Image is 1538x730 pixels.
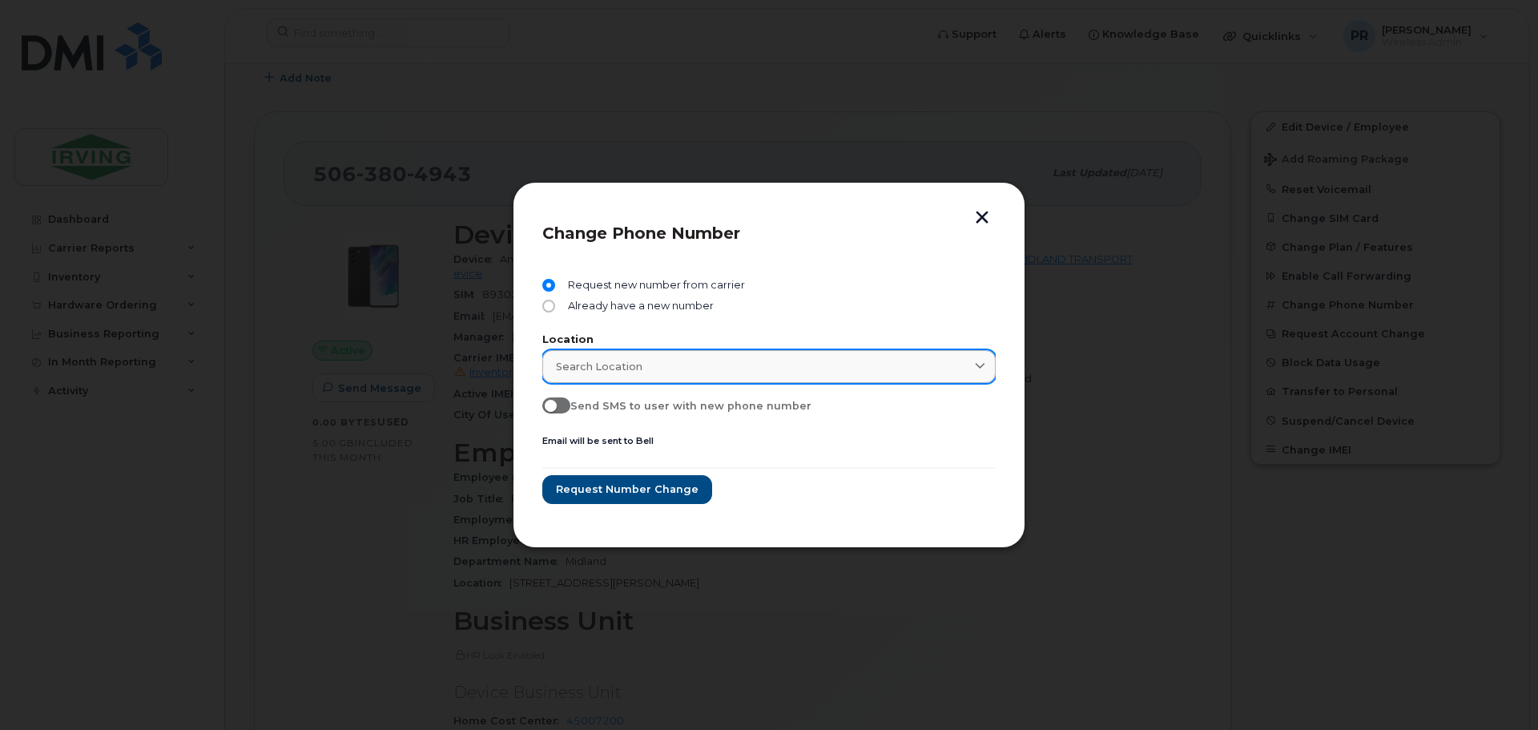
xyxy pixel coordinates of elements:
[570,400,811,412] span: Send SMS to user with new phone number
[562,279,745,292] span: Request new number from carrier
[542,475,712,504] button: Request number change
[556,482,699,497] span: Request number change
[542,397,555,410] input: Send SMS to user with new phone number
[542,300,555,313] input: Already have a new number
[542,335,996,345] label: Location
[542,224,740,243] span: Change Phone Number
[542,279,555,292] input: Request new number from carrier
[562,300,714,313] span: Already have a new number
[542,350,996,383] a: Search location
[556,359,642,374] span: Search location
[542,435,654,446] small: Email will be sent to Bell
